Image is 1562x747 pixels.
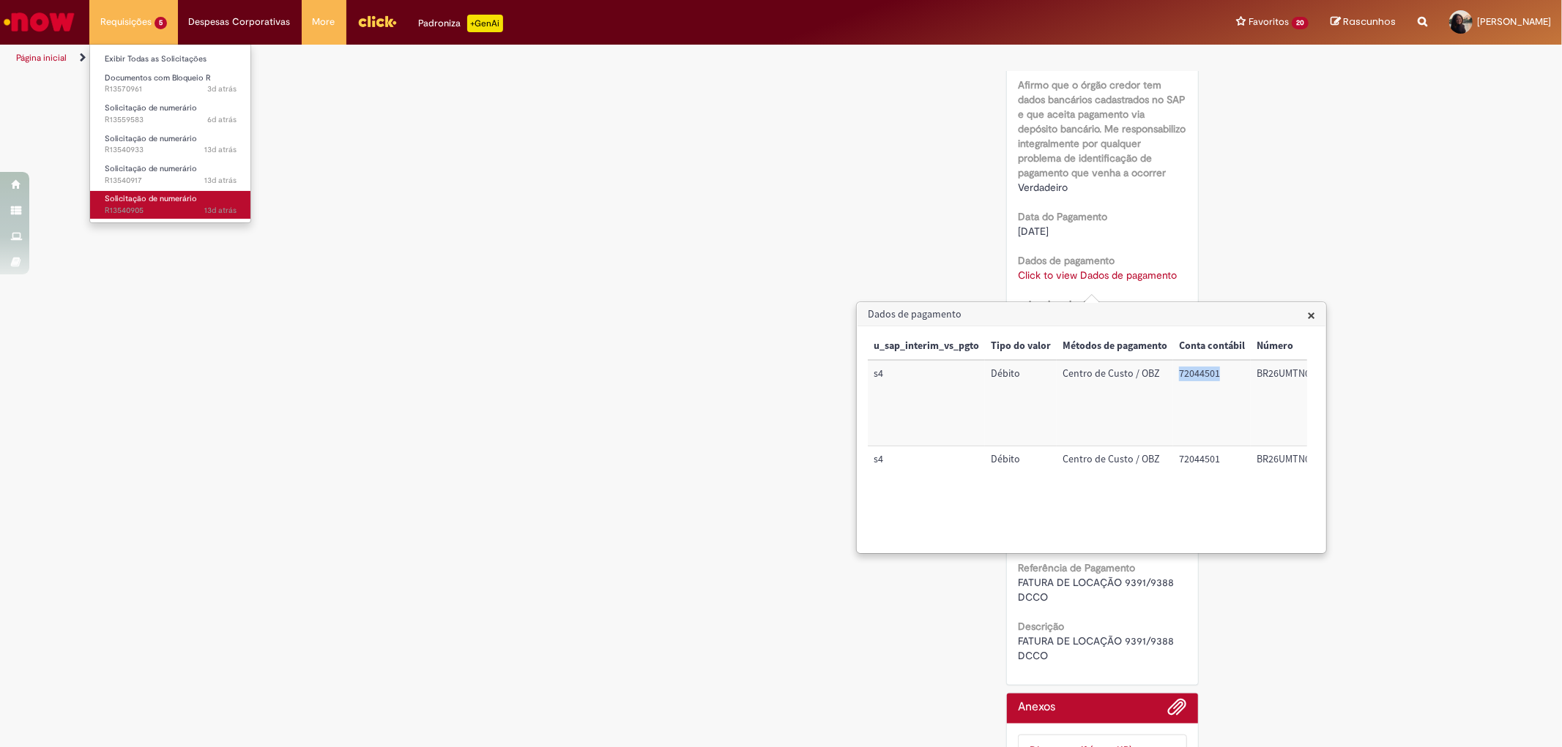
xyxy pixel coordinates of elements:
td: Métodos de pagamento: Centro de Custo / OBZ [1057,360,1173,446]
time: 16/09/2025 16:43:33 [204,205,237,216]
a: Click to view Dados de pagamento [1018,269,1177,282]
span: Verdadeiro [1018,181,1068,194]
div: Dados de pagamento [856,301,1327,554]
span: 6d atrás [207,114,237,125]
span: 20 [1292,17,1309,29]
span: Solicitação de numerário [105,133,197,144]
ul: Requisições [89,44,251,223]
a: Aberto R13540933 : Solicitação de numerário [90,131,251,158]
span: R13540933 [105,144,237,156]
span: Solicitação de numerário [105,102,197,113]
ul: Trilhas de página [11,45,1030,72]
span: Solicitação de numerário [105,163,197,174]
span: Solicitação de numerário [105,193,197,204]
th: Número [1251,333,1321,360]
span: [PERSON_NAME] [1477,15,1551,28]
span: R13540905 [105,205,237,217]
h2: Anexos [1018,701,1055,714]
span: × [1307,305,1315,325]
td: Tipo do valor: Débito [985,360,1057,446]
td: Métodos de pagamento: Centro de Custo / OBZ [1057,446,1173,531]
span: FATURA DE LOCAÇÃO 9391/9388 DCCO [1018,576,1177,604]
b: Afirmo que o órgão credor tem dados bancários cadastrados no SAP e que aceita pagamento via depós... [1018,78,1186,179]
span: [DATE] [1018,225,1049,238]
button: Adicionar anexos [1168,697,1187,724]
h3: Dados de pagamento [858,303,1325,326]
span: Favoritos [1249,15,1289,29]
button: Close [1307,307,1315,323]
td: Tipo do valor: Débito [985,446,1057,531]
span: 5 [155,17,167,29]
th: u_sap_interim_vs_pgto [868,333,985,360]
span: Rascunhos [1343,15,1396,29]
td: Número: BR26UMTN01 [1251,446,1321,531]
time: 26/09/2025 14:51:34 [207,83,237,94]
th: Tipo do valor [985,333,1057,360]
span: 13d atrás [204,205,237,216]
td: u_sap_interim_vs_pgto: s4 [868,360,985,446]
th: Conta contábil [1173,333,1251,360]
span: FATURA DE LOCAÇÃO 9391/9388 DCCO [1018,634,1177,662]
span: Despesas Corporativas [189,15,291,29]
a: Página inicial [16,52,67,64]
span: Requisições [100,15,152,29]
td: u_sap_interim_vs_pgto: s4 [868,446,985,531]
span: 13d atrás [204,144,237,155]
td: Número: BR26UMTN01 [1251,360,1321,446]
b: Dados de pagamento [1018,254,1115,267]
img: ServiceNow [1,7,77,37]
span: R13540917 [105,175,237,187]
span: 13d atrás [204,175,237,186]
img: click_logo_yellow_360x200.png [357,10,397,32]
span: R13559583 [105,114,237,126]
td: Conta contábil: 72044501 [1173,360,1251,446]
span: R13570961 [105,83,237,95]
b: Referência de Pagamento [1018,561,1135,574]
span: More [313,15,335,29]
b: caixa de seleção [1018,298,1094,311]
a: Aberto R13570961 : Documentos com Bloqueio R [90,70,251,97]
th: Métodos de pagamento [1057,333,1173,360]
b: Data do Pagamento [1018,210,1107,223]
time: 16/09/2025 16:45:41 [204,175,237,186]
a: Aberto R13540917 : Solicitação de numerário [90,161,251,188]
b: Descrição [1018,620,1064,633]
span: 3d atrás [207,83,237,94]
a: Aberto R13559583 : Solicitação de numerário [90,100,251,127]
p: +GenAi [467,15,503,32]
td: Conta contábil: 72044501 [1173,446,1251,531]
a: Rascunhos [1331,15,1396,29]
a: Exibir Todas as Solicitações [90,51,251,67]
a: Aberto R13540905 : Solicitação de numerário [90,191,251,218]
div: Padroniza [419,15,503,32]
span: Documentos com Bloqueio R [105,72,211,83]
